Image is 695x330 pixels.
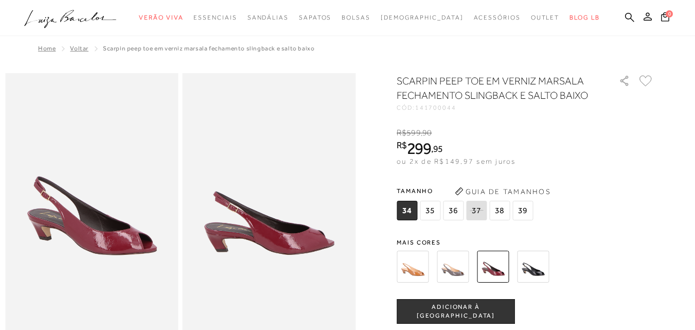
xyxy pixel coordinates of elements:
span: 38 [489,201,510,220]
span: Mais cores [397,239,654,246]
span: 36 [443,201,464,220]
i: , [431,144,443,153]
span: [DEMOGRAPHIC_DATA] [381,14,464,21]
span: BLOG LB [569,14,599,21]
img: SCARPIN PEEP TOE EM VERNIZ CARAMELO FECHAMENTO SLINGBACK E SALTO BAIXO [397,251,429,283]
a: Voltar [70,45,88,52]
a: BLOG LB [569,8,599,27]
span: Verão Viva [139,14,183,21]
i: R$ [397,141,407,150]
a: noSubCategoriesText [193,8,237,27]
a: noSubCategoriesText [247,8,289,27]
button: 0 [658,11,672,25]
span: ou 2x de R$149,97 sem juros [397,157,515,165]
a: noSubCategoriesText [139,8,183,27]
span: 37 [466,201,487,220]
a: Home [38,45,56,52]
span: 299 [407,139,431,158]
a: noSubCategoriesText [381,8,464,27]
span: Essenciais [193,14,237,21]
img: SCARPIN PEEP TOE EM VERNIZ PRETO FECHAMENTO SLINGBACK E SALTO BAIXO [517,251,549,283]
a: noSubCategoriesText [531,8,560,27]
span: 35 [420,201,440,220]
img: SCARPIN PEEP TOE EM VERNIZ CINZA STORM FECHAMENTO SLINGBACK E SALTO BAIXO [437,251,469,283]
button: ADICIONAR À [GEOGRAPHIC_DATA] [397,299,515,324]
a: noSubCategoriesText [342,8,370,27]
a: noSubCategoriesText [474,8,521,27]
button: Guia de Tamanhos [451,183,554,200]
span: 141700044 [415,104,456,111]
span: 34 [397,201,417,220]
span: Bolsas [342,14,370,21]
span: Outlet [531,14,560,21]
span: 599 [406,128,420,137]
h1: SCARPIN PEEP TOE EM VERNIZ MARSALA FECHAMENTO SLINGBACK E SALTO BAIXO [397,74,590,102]
div: CÓD: [397,105,602,111]
i: , [421,128,432,137]
span: 90 [422,128,432,137]
img: SCARPIN PEEP TOE EM VERNIZ MARSALA FECHAMENTO SLINGBACK E SALTO BAIXO [477,251,509,283]
span: 95 [433,143,443,154]
span: Sapatos [299,14,331,21]
span: ADICIONAR À [GEOGRAPHIC_DATA] [397,303,514,321]
span: 0 [666,10,673,18]
span: SCARPIN PEEP TOE EM VERNIZ MARSALA FECHAMENTO SLINGBACK E SALTO BAIXO [103,45,314,52]
span: 39 [512,201,533,220]
i: R$ [397,128,406,137]
span: Sandálias [247,14,289,21]
span: Tamanho [397,183,536,199]
span: Acessórios [474,14,521,21]
a: noSubCategoriesText [299,8,331,27]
